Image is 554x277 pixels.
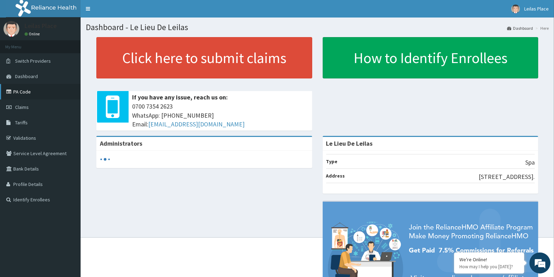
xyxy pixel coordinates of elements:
p: Leilas Place [25,23,57,29]
span: Claims [15,104,29,110]
span: Switch Providers [15,58,51,64]
li: Here [534,25,549,31]
b: Address [326,173,345,179]
div: We're Online! [459,256,519,263]
p: Spa [525,158,535,167]
a: [EMAIL_ADDRESS][DOMAIN_NAME] [148,120,245,128]
a: Click here to submit claims [96,37,312,78]
b: Administrators [100,139,142,147]
span: 0700 7354 2623 WhatsApp: [PHONE_NUMBER] Email: [132,102,309,129]
b: If you have any issue, reach us on: [132,93,228,101]
p: [STREET_ADDRESS]. [479,172,535,181]
strong: Le Lieu De Leilas [326,139,373,147]
a: How to Identify Enrollees [323,37,539,78]
h1: Dashboard - Le Lieu De Leilas [86,23,549,32]
b: Type [326,158,338,165]
svg: audio-loading [100,154,110,165]
span: Leilas Place [524,6,549,12]
p: How may I help you today? [459,264,519,270]
span: Tariffs [15,119,28,126]
img: User Image [4,21,19,37]
a: Online [25,32,41,36]
img: User Image [511,5,520,13]
a: Dashboard [507,25,533,31]
span: Dashboard [15,73,38,79]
